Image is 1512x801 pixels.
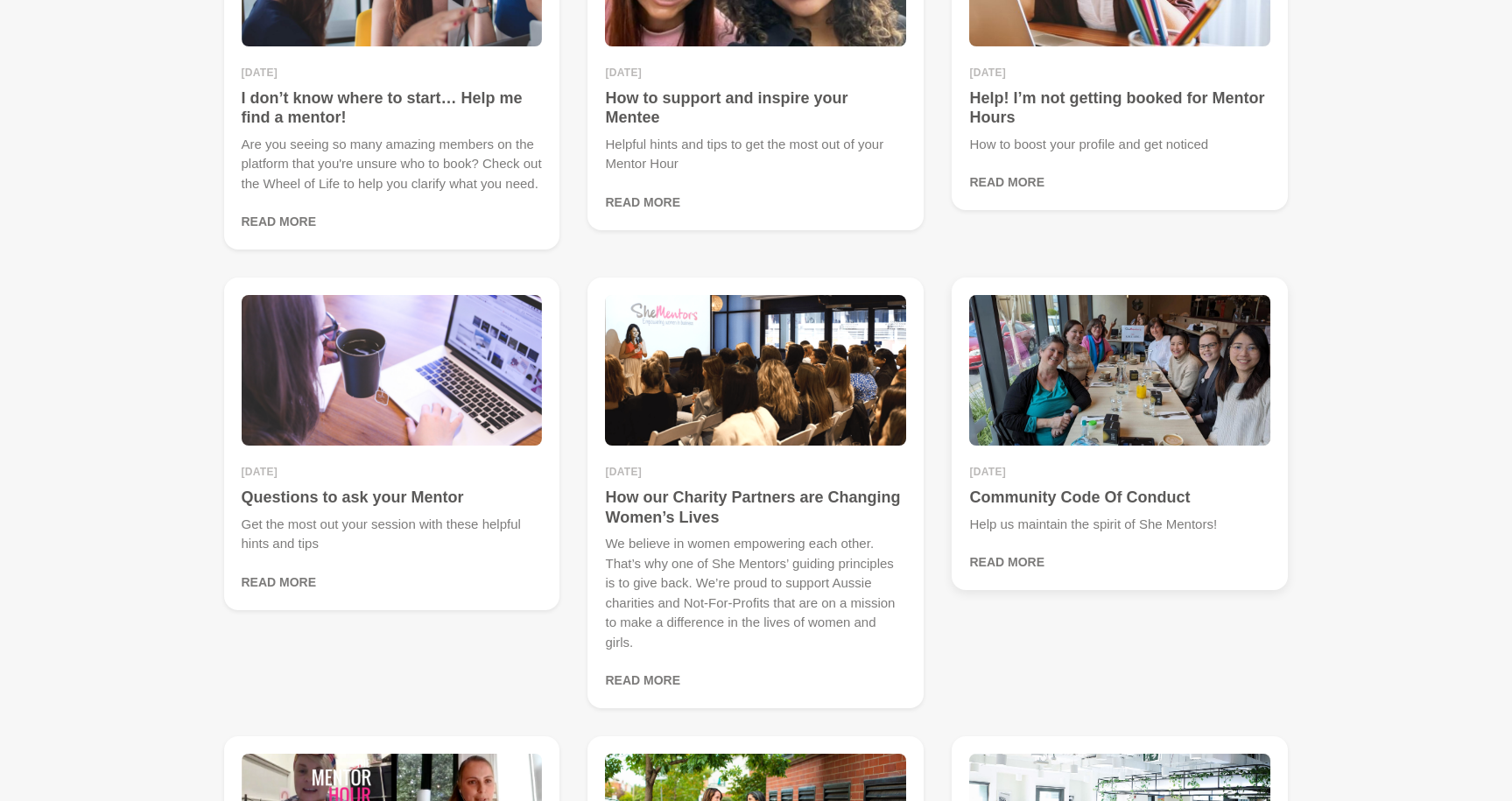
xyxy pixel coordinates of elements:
[969,135,1270,155] p: How to boost your profile and get noticed
[605,467,906,477] time: [DATE]
[605,295,906,446] img: How our Charity Partners are Changing Women’s Lives
[969,467,1270,477] time: [DATE]
[605,88,906,128] h4: How to support and inspire your Mentee
[242,295,543,446] img: Questions to ask your Mentor
[605,488,906,527] h4: How our Charity Partners are Changing Women’s Lives
[969,67,1270,78] time: [DATE]
[242,488,543,508] h4: Questions to ask your Mentor
[605,195,680,209] a: Read More
[969,488,1270,508] h4: Community Code Of Conduct
[587,278,924,708] a: How our Charity Partners are Changing Women’s Lives[DATE]How our Charity Partners are Changing Wo...
[242,214,317,228] a: Read More
[969,175,1044,189] a: Read More
[242,467,543,477] time: [DATE]
[969,555,1044,569] a: Read More
[969,515,1270,535] p: Help us maintain the spirit of She Mentors!
[242,67,543,78] time: [DATE]
[969,295,1270,446] img: Community Code Of Conduct
[605,67,906,78] time: [DATE]
[605,673,680,687] a: Read More
[242,88,543,128] h4: I don’t know where to start… Help me find a mentor!
[605,534,906,652] p: We believe in women empowering each other. That’s why one of She Mentors’ guiding principles is t...
[952,278,1288,590] a: Community Code Of Conduct[DATE]Community Code Of ConductHelp us maintain the spirit of She Mentor...
[224,278,560,610] a: Questions to ask your Mentor[DATE]Questions to ask your MentorGet the most out your session with ...
[969,88,1270,128] h4: Help! I’m not getting booked for Mentor Hours
[242,135,543,194] p: Are you seeing so many amazing members on the platform that you're unsure who to book? Check out ...
[242,515,543,554] p: Get the most out your session with these helpful hints and tips
[242,575,317,589] a: Read More
[605,135,906,174] p: Helpful hints and tips to get the most out of your Mentor Hour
